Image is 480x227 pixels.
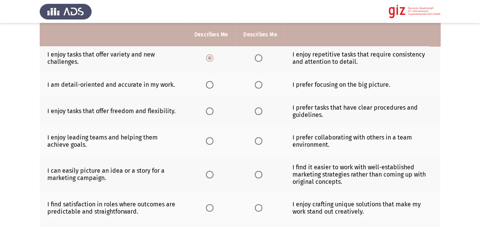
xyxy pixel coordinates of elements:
mat-radio-group: Select an option [255,54,265,62]
mat-radio-group: Select an option [206,54,217,62]
td: I prefer focusing on the big picture. [285,73,440,96]
mat-radio-group: Select an option [255,107,265,114]
mat-radio-group: Select an option [255,81,265,88]
td: I enjoy repetitive tasks that require consistency and attention to detail. [285,43,440,73]
mat-radio-group: Select an option [255,170,265,178]
mat-radio-group: Select an option [206,107,217,114]
td: I find it easier to work with well-established marketing strategies rather than coming up with or... [285,156,440,193]
td: I enjoy leading teams and helping them achieve goals. [40,126,187,156]
th: Describes Me [236,23,284,46]
mat-radio-group: Select an option [255,137,265,144]
img: Assessment logo of GIZ Pathfinder Personality Assessment (White Collars) [388,1,440,22]
mat-radio-group: Select an option [206,204,217,211]
mat-radio-group: Select an option [206,137,217,144]
td: I enjoy crafting unique solutions that make my work stand out creatively. [285,193,440,223]
td: I prefer tasks that have clear procedures and guidelines. [285,96,440,126]
td: I enjoy tasks that offer freedom and flexibility. [40,96,187,126]
img: Assess Talent Management logo [40,1,92,22]
th: Describes Me [187,23,236,46]
td: I prefer collaborating with others in a team environment. [285,126,440,156]
td: I find satisfaction in roles where outcomes are predictable and straightforward. [40,193,187,223]
mat-radio-group: Select an option [255,204,265,211]
mat-radio-group: Select an option [206,81,217,88]
td: I am detail-oriented and accurate in my work. [40,73,187,96]
td: I enjoy tasks that offer variety and new challenges. [40,43,187,73]
td: I can easily picture an idea or a story for a marketing campaign. [40,156,187,193]
mat-radio-group: Select an option [206,170,217,178]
